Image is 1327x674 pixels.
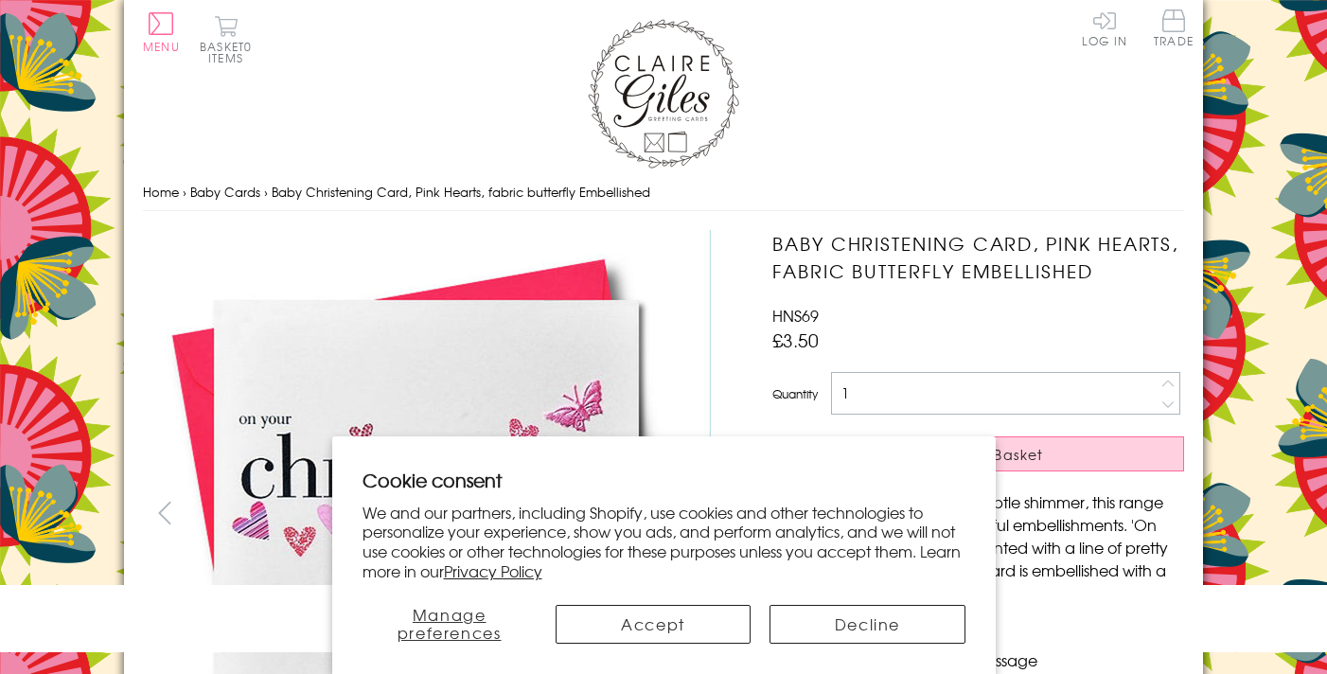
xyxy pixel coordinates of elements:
h1: Baby Christening Card, Pink Hearts, fabric butterfly Embellished [772,230,1184,285]
span: Baby Christening Card, Pink Hearts, fabric butterfly Embellished [272,183,650,201]
button: Accept [556,605,751,644]
h2: Cookie consent [363,467,965,493]
span: › [264,183,268,201]
a: Log In [1082,9,1127,46]
button: Manage preferences [363,605,537,644]
span: £3.50 [772,327,819,353]
label: Quantity [772,385,818,402]
a: Privacy Policy [444,559,542,582]
a: Trade [1154,9,1194,50]
img: Claire Giles Greetings Cards [588,19,739,168]
span: › [183,183,186,201]
button: Basket0 items [200,15,252,63]
nav: breadcrumbs [143,173,1184,212]
span: 0 items [208,38,252,66]
span: Menu [143,38,180,55]
button: prev [143,491,186,534]
button: Menu [143,12,180,52]
span: Manage preferences [398,603,502,644]
span: Trade [1154,9,1194,46]
a: Home [143,183,179,201]
button: Decline [770,605,964,644]
span: HNS69 [772,304,819,327]
a: Baby Cards [190,183,260,201]
p: We and our partners, including Shopify, use cookies and other technologies to personalize your ex... [363,503,965,581]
